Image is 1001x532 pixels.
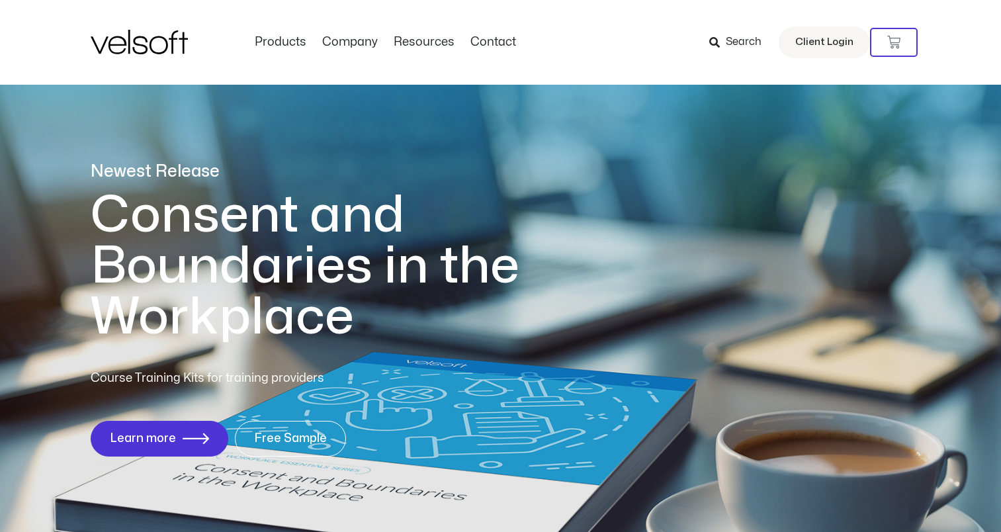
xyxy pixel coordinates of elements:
[91,369,420,388] p: Course Training Kits for training providers
[254,432,327,445] span: Free Sample
[709,31,771,54] a: Search
[247,35,314,50] a: ProductsMenu Toggle
[779,26,870,58] a: Client Login
[726,34,762,51] span: Search
[314,35,386,50] a: CompanyMenu Toggle
[110,432,176,445] span: Learn more
[247,35,524,50] nav: Menu
[91,160,574,183] p: Newest Release
[235,421,346,457] a: Free Sample
[462,35,524,50] a: ContactMenu Toggle
[386,35,462,50] a: ResourcesMenu Toggle
[91,190,574,343] h1: Consent and Boundaries in the Workplace
[91,30,188,54] img: Velsoft Training Materials
[91,421,228,457] a: Learn more
[795,34,853,51] span: Client Login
